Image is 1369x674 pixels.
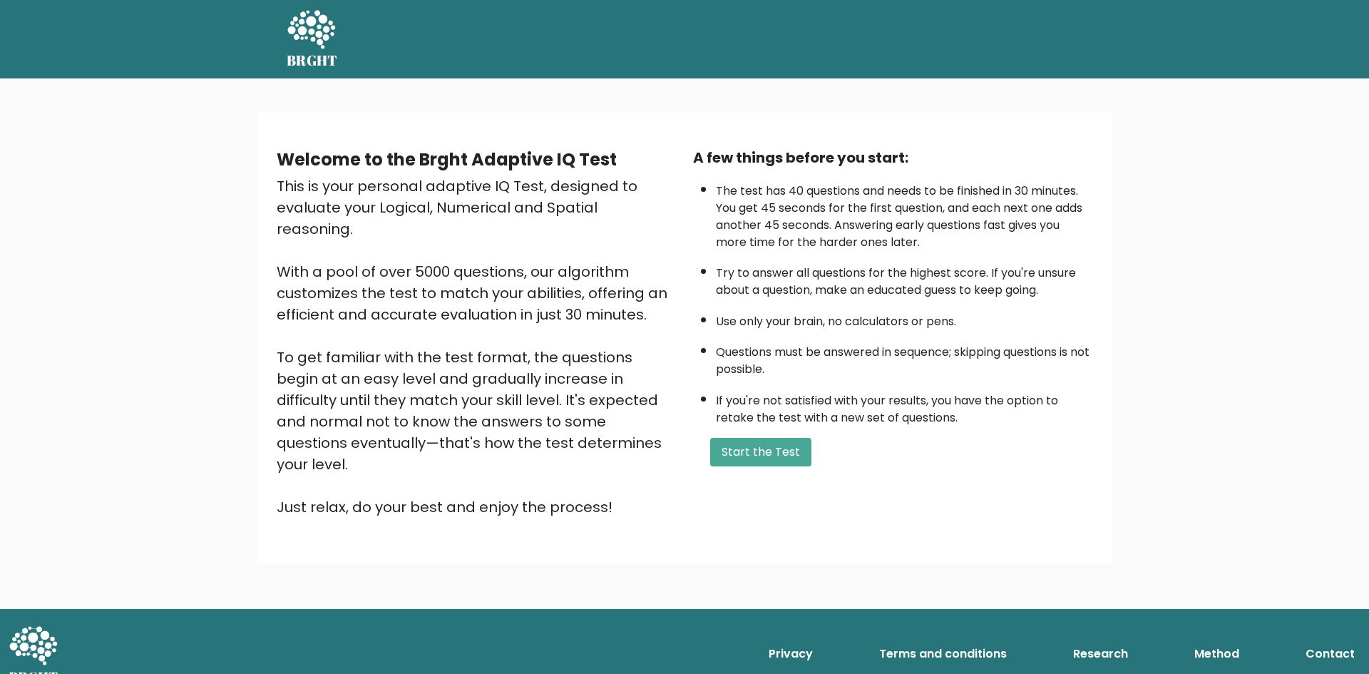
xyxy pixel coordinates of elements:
li: Questions must be answered in sequence; skipping questions is not possible. [716,337,1092,378]
a: Research [1067,640,1134,668]
li: Try to answer all questions for the highest score. If you're unsure about a question, make an edu... [716,257,1092,299]
div: A few things before you start: [693,147,1092,168]
a: BRGHT [287,6,338,73]
a: Contact [1300,640,1360,668]
li: Use only your brain, no calculators or pens. [716,306,1092,330]
a: Terms and conditions [873,640,1012,668]
a: Method [1189,640,1245,668]
b: Welcome to the Brght Adaptive IQ Test [277,148,617,171]
h5: BRGHT [287,52,338,69]
div: This is your personal adaptive IQ Test, designed to evaluate your Logical, Numerical and Spatial ... [277,175,676,518]
li: The test has 40 questions and needs to be finished in 30 minutes. You get 45 seconds for the firs... [716,175,1092,251]
li: If you're not satisfied with your results, you have the option to retake the test with a new set ... [716,385,1092,427]
a: Privacy [763,640,819,668]
button: Start the Test [710,438,811,466]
